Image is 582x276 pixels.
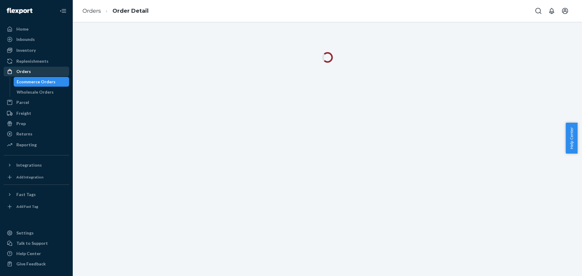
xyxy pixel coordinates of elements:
div: Ecommerce Orders [17,79,55,85]
a: Help Center [4,249,69,258]
button: Open notifications [546,5,558,17]
button: Integrations [4,160,69,170]
a: Replenishments [4,56,69,66]
div: Help Center [16,251,41,257]
button: Open account menu [559,5,571,17]
div: Freight [16,110,31,116]
a: Orders [82,8,101,14]
div: Home [16,26,28,32]
a: Orders [4,67,69,76]
div: Prep [16,121,26,127]
div: Returns [16,131,32,137]
div: Fast Tags [16,191,36,198]
div: Settings [16,230,34,236]
div: Talk to Support [16,240,48,246]
a: Wholesale Orders [14,87,69,97]
a: Add Integration [4,172,69,182]
a: Inbounds [4,35,69,44]
ol: breadcrumbs [78,2,153,20]
a: Add Fast Tag [4,202,69,211]
a: Talk to Support [4,238,69,248]
a: Reporting [4,140,69,150]
button: Fast Tags [4,190,69,199]
a: Returns [4,129,69,139]
div: Parcel [16,99,29,105]
a: Ecommerce Orders [14,77,69,87]
button: Open Search Box [532,5,544,17]
a: Order Detail [112,8,149,14]
div: Integrations [16,162,42,168]
img: Flexport logo [7,8,32,14]
div: Replenishments [16,58,48,64]
div: Orders [16,68,31,75]
button: Help Center [566,123,577,154]
a: Prep [4,119,69,128]
div: Inventory [16,47,36,53]
div: Add Fast Tag [16,204,38,209]
a: Freight [4,108,69,118]
div: Reporting [16,142,37,148]
a: Settings [4,228,69,238]
div: Inbounds [16,36,35,42]
a: Home [4,24,69,34]
a: Parcel [4,98,69,107]
button: Give Feedback [4,259,69,269]
a: Inventory [4,45,69,55]
div: Add Integration [16,175,43,180]
button: Close Navigation [57,5,69,17]
div: Give Feedback [16,261,46,267]
div: Wholesale Orders [17,89,54,95]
